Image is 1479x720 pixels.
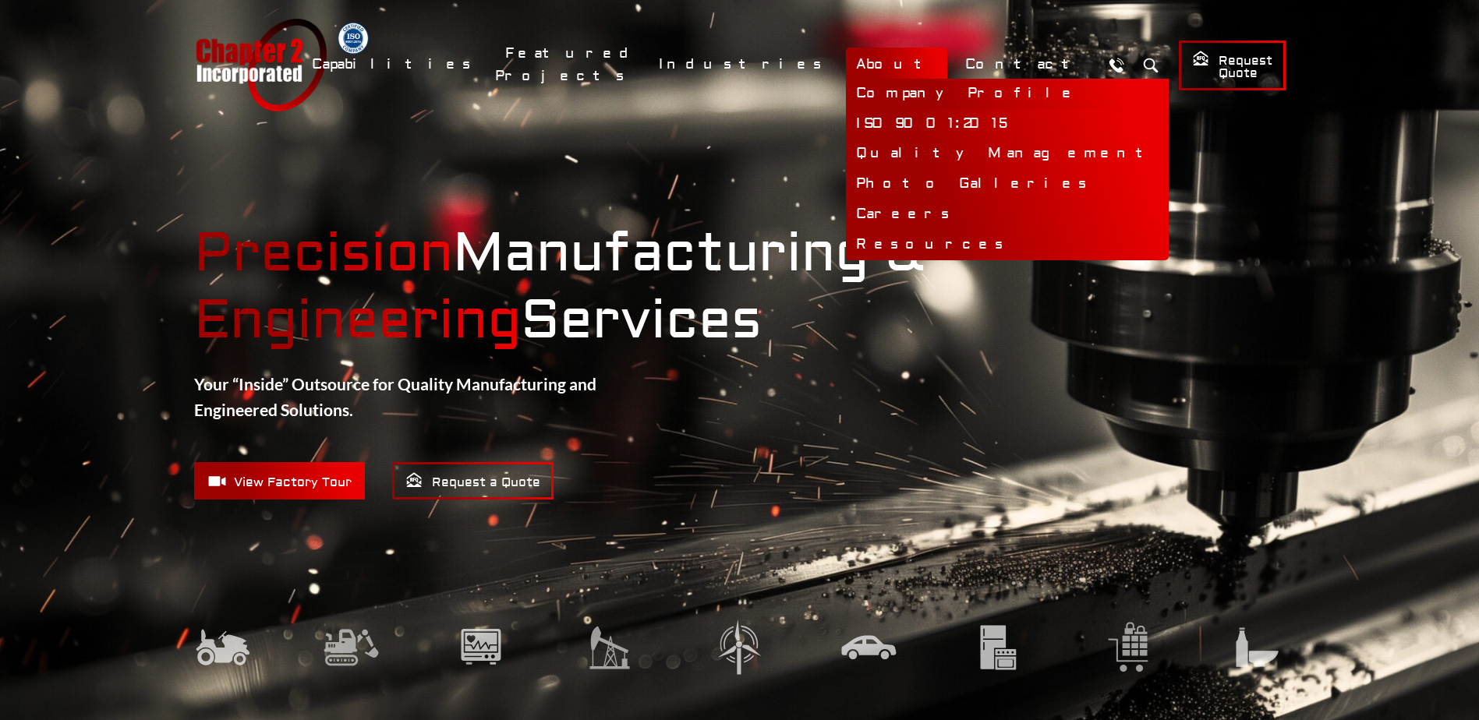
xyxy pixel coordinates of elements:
a: Photo Galleries [846,169,1169,199]
mark: Engineering [194,288,521,354]
a: Call Us [1102,51,1131,79]
a: Contact [955,48,1095,81]
a: View Factory Tour [194,462,365,499]
span: Request a Quote [405,471,540,491]
a: Chapter 2 Incorporated [194,19,327,111]
strong: Manufacturing & Services [194,221,1286,355]
strong: Your “Inside” Outsource for Quality Manufacturing and Engineered Solutions. [194,374,596,420]
span: View Factory Tour [207,471,352,491]
a: Featured Projects [495,37,641,93]
a: Company Profile [846,79,1169,109]
a: Request Quote [1179,41,1286,90]
a: Capabilities [302,48,487,81]
a: ISO 9001:2015 [846,109,1169,139]
a: Careers [846,199,1169,230]
span: Request Quote [1192,50,1272,82]
a: Quality Management [846,139,1169,169]
mark: Precision [194,221,453,287]
a: Request a Quote [392,462,554,499]
a: Industries [649,48,838,81]
button: Search [1137,51,1166,79]
a: About [846,48,947,81]
a: Resources [846,230,1169,260]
